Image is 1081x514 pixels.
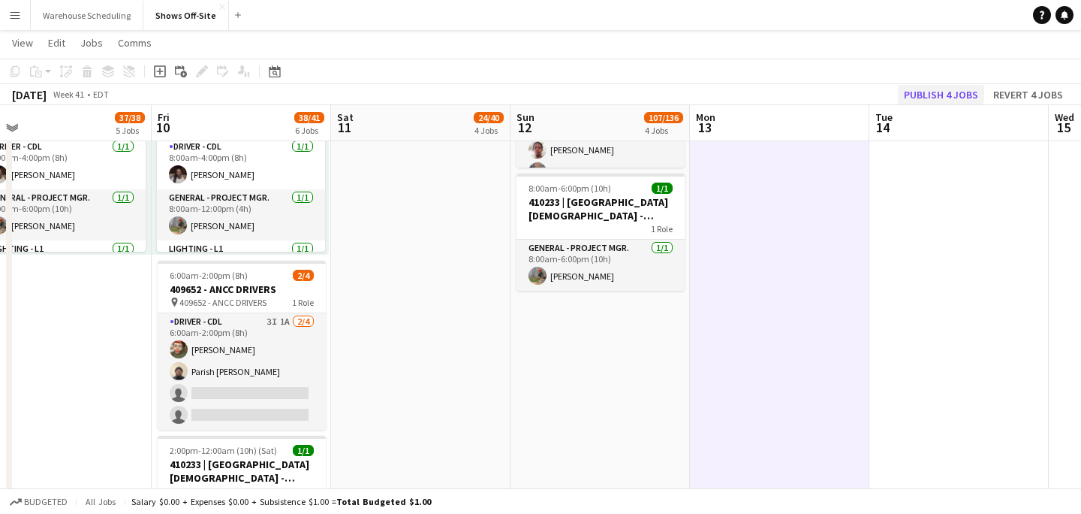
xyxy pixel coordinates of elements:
[93,89,109,100] div: EDT
[24,497,68,507] span: Budgeted
[157,189,325,240] app-card-role: General - Project Mgr.1/18:00am-12:00pm (4h)[PERSON_NAME]
[516,174,685,291] app-job-card: 8:00am-6:00pm (10h)1/1410233 | [GEOGRAPHIC_DATA][DEMOGRAPHIC_DATA] - Frequency Camp FFA 20251 Rol...
[651,223,673,234] span: 1 Role
[516,240,685,291] app-card-role: General - Project Mgr.1/18:00am-6:00pm (10h)[PERSON_NAME]
[143,1,229,30] button: Shows Off-Site
[116,125,144,136] div: 5 Jobs
[295,125,324,136] div: 6 Jobs
[74,33,109,53] a: Jobs
[514,119,534,136] span: 12
[292,485,314,497] span: 1 Role
[158,313,326,430] app-card-role: Driver - CDL3I1A2/46:00am-2:00pm (8h)[PERSON_NAME]Parish [PERSON_NAME]
[12,36,33,50] span: View
[31,1,143,30] button: Warehouse Scheduling
[157,240,325,296] app-card-role: Lighting - L11/1
[645,125,682,136] div: 4 Jobs
[293,270,314,281] span: 2/4
[158,283,326,296] h3: 409652 - ANCC DRIVERS
[516,195,685,222] h3: 410233 | [GEOGRAPHIC_DATA][DEMOGRAPHIC_DATA] - Frequency Camp FFA 2025
[170,270,248,281] span: 6:00am-2:00pm (8h)
[987,85,1069,104] button: Revert 4 jobs
[516,110,534,124] span: Sun
[1052,119,1074,136] span: 15
[292,297,314,308] span: 1 Role
[50,89,87,100] span: Week 41
[112,33,158,53] a: Comms
[48,36,65,50] span: Edit
[8,494,70,510] button: Budgeted
[158,458,326,485] h3: 410233 | [GEOGRAPHIC_DATA][DEMOGRAPHIC_DATA] - Frequency Camp FFA 2025
[528,183,611,194] span: 8:00am-6:00pm (10h)
[115,112,145,123] span: 37/38
[179,297,266,308] span: 409652 - ANCC DRIVERS
[158,261,326,430] app-job-card: 6:00am-2:00pm (8h)2/4409652 - ANCC DRIVERS 409652 - ANCC DRIVERS1 RoleDriver - CDL3I1A2/46:00am-2...
[694,119,715,136] span: 13
[652,183,673,194] span: 1/1
[293,445,314,456] span: 1/1
[898,85,984,104] button: Publish 4 jobs
[337,110,354,124] span: Sat
[80,36,103,50] span: Jobs
[42,33,71,53] a: Edit
[83,496,119,507] span: All jobs
[6,33,39,53] a: View
[158,110,170,124] span: Fri
[474,125,503,136] div: 4 Jobs
[157,138,325,189] app-card-role: Driver - CDL1/18:00am-4:00pm (8h)[PERSON_NAME]
[474,112,504,123] span: 24/40
[1055,110,1074,124] span: Wed
[873,119,893,136] span: 14
[12,87,47,102] div: [DATE]
[336,496,431,507] span: Total Budgeted $1.00
[170,445,277,456] span: 2:00pm-12:00am (10h) (Sat)
[875,110,893,124] span: Tue
[644,112,683,123] span: 107/136
[335,119,354,136] span: 11
[131,496,431,507] div: Salary $0.00 + Expenses $0.00 + Subsistence $1.00 =
[696,110,715,124] span: Mon
[294,112,324,123] span: 38/41
[155,119,170,136] span: 10
[118,36,152,50] span: Comms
